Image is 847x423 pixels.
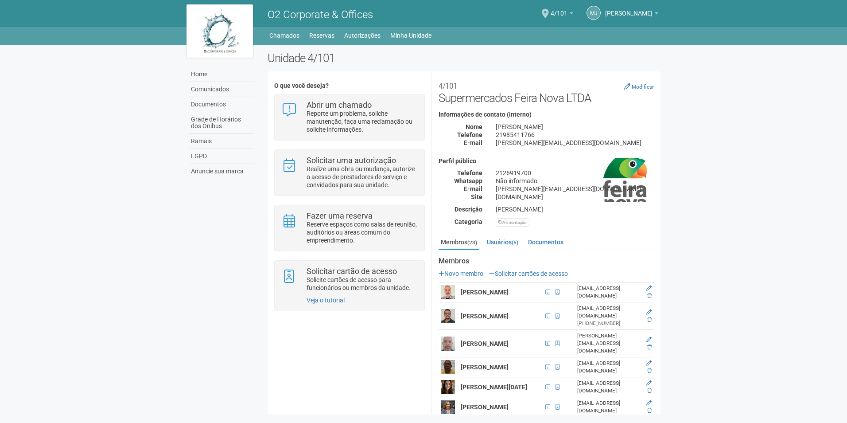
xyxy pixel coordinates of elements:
[307,266,397,276] strong: Solicitar cartão de acesso
[466,123,482,130] strong: Nome
[577,360,641,375] div: [EMAIL_ADDRESS][DOMAIN_NAME]
[647,344,652,350] a: Excluir membro
[577,285,641,300] div: [EMAIL_ADDRESS][DOMAIN_NAME]
[526,235,566,249] a: Documentos
[281,212,417,244] a: Fazer uma reserva Reserve espaços como salas de reunião, auditórios ou áreas comum do empreendime...
[577,399,641,415] div: [EMAIL_ADDRESS][DOMAIN_NAME]
[489,131,661,139] div: 21985411766
[632,84,654,90] small: Modificar
[624,83,654,90] a: Modificar
[551,11,573,18] a: 4/101
[457,131,482,138] strong: Telefone
[647,407,652,414] a: Excluir membro
[461,313,509,320] strong: [PERSON_NAME]
[603,158,647,202] img: business.png
[577,380,641,395] div: [EMAIL_ADDRESS][DOMAIN_NAME]
[281,267,417,292] a: Solicitar cartão de acesso Solicite cartões de acesso para funcionários ou membros da unidade.
[344,29,381,42] a: Autorizações
[489,177,661,185] div: Não informado
[441,337,455,351] img: user.png
[461,403,509,411] strong: [PERSON_NAME]
[439,235,479,250] a: Membros(23)
[189,134,254,149] a: Ramais
[646,285,652,291] a: Editar membro
[441,380,455,394] img: user.png
[461,384,527,391] strong: [PERSON_NAME][DATE]
[646,360,652,366] a: Editar membro
[309,29,334,42] a: Reservas
[577,305,641,320] div: [EMAIL_ADDRESS][DOMAIN_NAME]
[489,185,661,193] div: [PERSON_NAME][EMAIL_ADDRESS][DOMAIN_NAME]
[489,205,661,213] div: [PERSON_NAME]
[307,100,372,110] strong: Abrir um chamado
[646,309,652,315] a: Editar membro
[307,211,373,220] strong: Fazer uma reserva
[489,123,661,131] div: [PERSON_NAME]
[647,388,652,394] a: Excluir membro
[647,368,652,374] a: Excluir membro
[439,82,457,90] small: 4/101
[441,400,455,414] img: user.png
[455,218,482,225] strong: Categoria
[489,139,661,147] div: [PERSON_NAME][EMAIL_ADDRESS][DOMAIN_NAME]
[646,337,652,343] a: Editar membro
[281,157,417,189] a: Solicitar uma autorização Realize uma obra ou mudança, autorize o acesso de prestadores de serviç...
[464,139,482,146] strong: E-mail
[268,8,373,21] span: O2 Corporate & Offices
[307,165,418,189] p: Realize uma obra ou mudança, autorize o acesso de prestadores de serviço e convidados para sua un...
[307,156,396,165] strong: Solicitar uma autorização
[646,400,652,406] a: Editar membro
[439,78,654,105] h2: Supermercados Feira Nova LTDA
[274,82,424,89] h4: O que você deseja?
[189,82,254,97] a: Comunicados
[457,169,482,176] strong: Telefone
[307,297,345,304] a: Veja o tutorial
[605,11,658,18] a: [PERSON_NAME]
[489,193,661,201] div: [DOMAIN_NAME]
[307,110,418,133] p: Reporte um problema, solicite manutenção, faça uma reclamação ou solicite informações.
[441,360,455,374] img: user.png
[454,177,482,184] strong: Whatsapp
[439,158,654,164] h4: Perfil público
[189,97,254,112] a: Documentos
[439,257,654,265] strong: Membros
[461,364,509,371] strong: [PERSON_NAME]
[577,320,641,327] div: [PHONE_NUMBER]
[268,51,661,65] h2: Unidade 4/101
[647,293,652,299] a: Excluir membro
[439,111,654,118] h4: Informações de contato (interno)
[489,270,568,277] a: Solicitar cartões de acesso
[461,340,509,347] strong: [PERSON_NAME]
[464,185,482,192] strong: E-mail
[189,164,254,179] a: Anuncie sua marca
[269,29,299,42] a: Chamados
[489,169,661,177] div: 2126919700
[439,270,483,277] a: Novo membro
[281,101,417,133] a: Abrir um chamado Reporte um problema, solicite manutenção, faça uma reclamação ou solicite inform...
[467,239,477,246] small: (23)
[461,289,509,296] strong: [PERSON_NAME]
[512,239,518,246] small: (5)
[455,206,482,213] strong: Descrição
[551,1,567,17] span: 4/101
[485,235,521,249] a: Usuários(5)
[307,276,418,292] p: Solicite cartões de acesso para funcionários ou membros da unidade.
[189,67,254,82] a: Home
[186,4,253,58] img: logo.jpg
[646,380,652,386] a: Editar membro
[189,149,254,164] a: LGPD
[307,220,418,244] p: Reserve espaços como salas de reunião, auditórios ou áreas comum do empreendimento.
[577,332,641,355] div: [PERSON_NAME][EMAIL_ADDRESS][DOMAIN_NAME]
[587,6,601,20] a: MJ
[189,112,254,134] a: Grade de Horários dos Ônibus
[441,309,455,323] img: user.png
[647,317,652,323] a: Excluir membro
[471,193,482,200] strong: Site
[390,29,431,42] a: Minha Unidade
[496,218,529,227] div: Alimentação
[605,1,653,17] span: Marcelle Junqueiro
[441,285,455,299] img: user.png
